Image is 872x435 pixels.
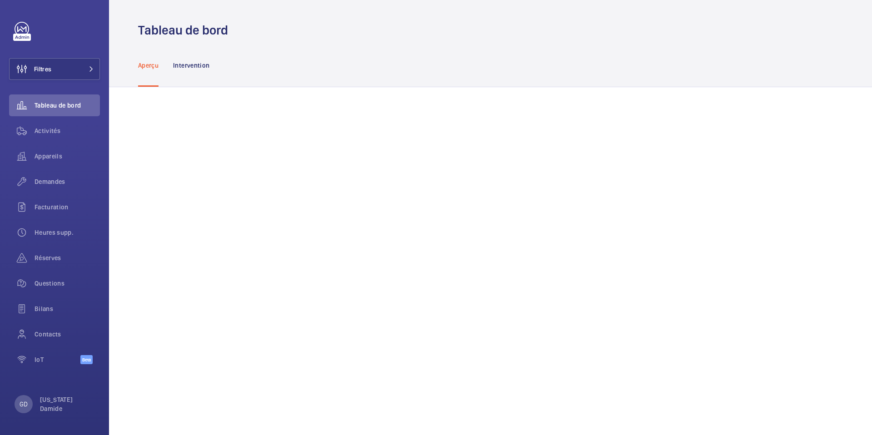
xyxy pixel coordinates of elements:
[35,126,100,135] span: Activités
[20,400,28,409] p: GD
[35,152,100,161] span: Appareils
[40,395,94,413] p: [US_STATE] Damide
[35,253,100,262] span: Réserves
[34,64,51,74] span: Filtres
[35,177,100,186] span: Demandes
[138,22,233,39] h1: Tableau de bord
[80,355,93,364] span: Beta
[35,330,100,339] span: Contacts
[35,228,100,237] span: Heures supp.
[35,203,100,212] span: Facturation
[9,58,100,80] button: Filtres
[35,304,100,313] span: Bilans
[35,101,100,110] span: Tableau de bord
[173,61,209,70] p: Intervention
[138,61,159,70] p: Aperçu
[35,279,100,288] span: Questions
[35,355,80,364] span: IoT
